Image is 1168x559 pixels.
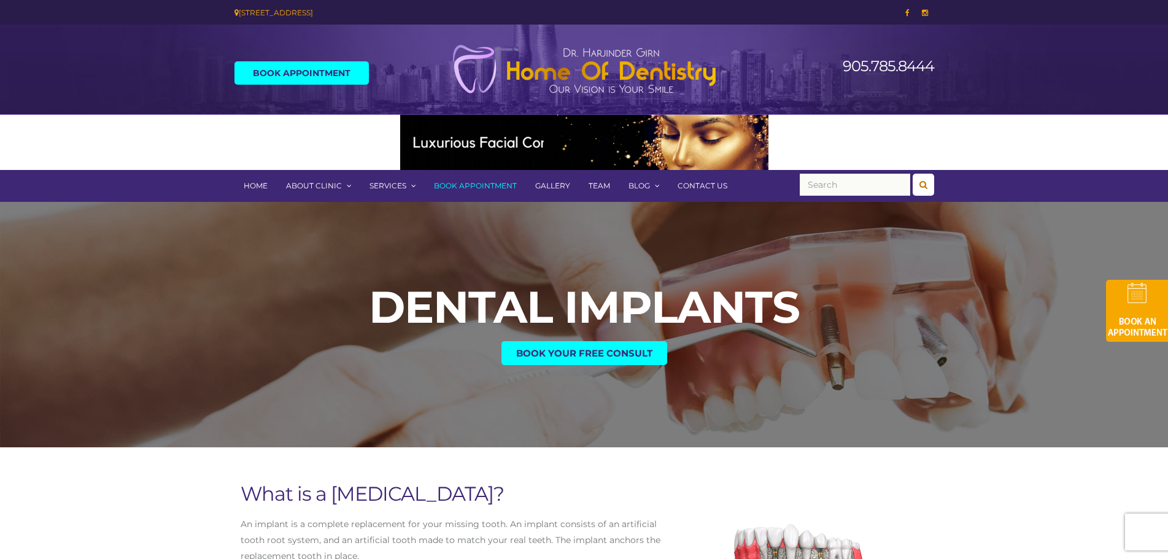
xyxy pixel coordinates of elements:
a: Book Appointment [425,170,526,202]
img: Home of Dentistry [446,44,722,94]
a: Book Your Free Consult [501,341,667,365]
a: Gallery [526,170,579,202]
img: Medspa-Banner-Virtual-Consultation-2-1.gif [400,115,768,170]
input: Search [800,174,910,196]
a: 905.785.8444 [843,57,934,75]
h1: DENTAL IMPLANTS [6,285,1162,329]
a: Home [234,170,277,202]
div: [STREET_ADDRESS] [234,6,575,19]
a: Services [360,170,425,202]
a: Contact Us [668,170,737,202]
img: book-an-appointment-hod-gld.png [1106,280,1168,342]
span: Book Your Free Consult [516,349,652,358]
a: Blog [619,170,668,202]
a: About Clinic [277,170,360,202]
h1: What is a [MEDICAL_DATA]? [241,484,662,504]
a: Book Appointment [234,61,369,85]
a: Team [579,170,619,202]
